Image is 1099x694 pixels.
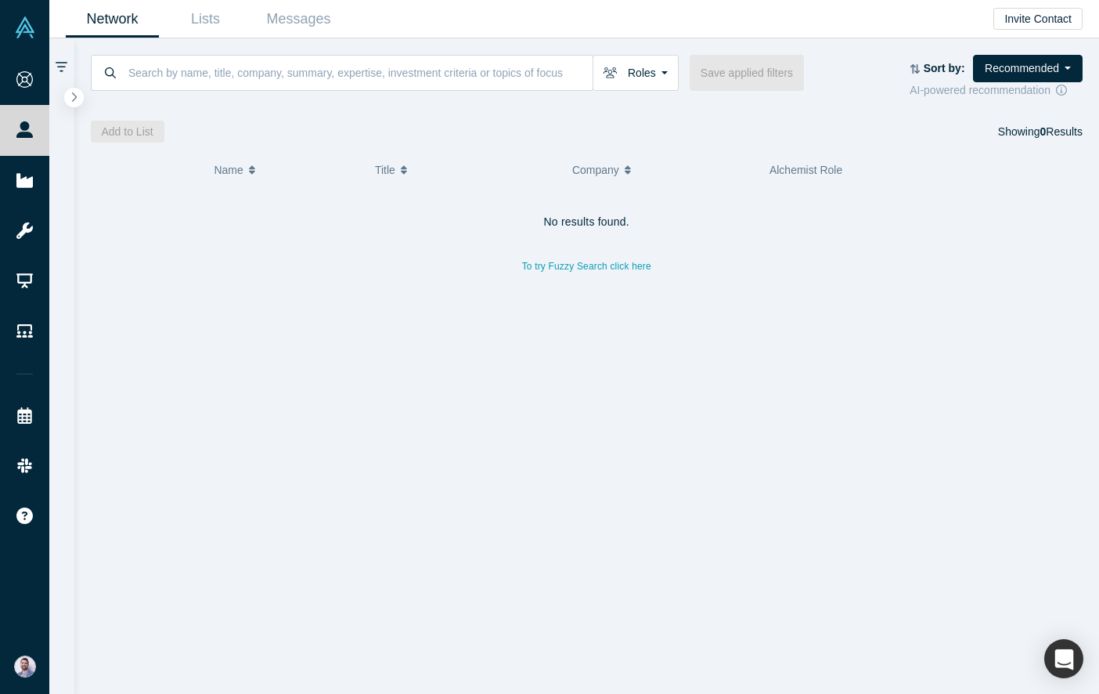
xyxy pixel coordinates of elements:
[214,154,243,186] span: Name
[127,54,593,91] input: Search by name, title, company, summary, expertise, investment criteria or topics of focus
[593,55,679,91] button: Roles
[14,656,36,678] img: Sam Jadali's Account
[572,154,619,186] span: Company
[993,8,1083,30] button: Invite Contact
[998,121,1083,143] div: Showing
[252,1,345,38] a: Messages
[159,1,252,38] a: Lists
[91,215,1083,229] h4: No results found.
[769,164,842,176] span: Alchemist Role
[91,121,164,143] button: Add to List
[375,154,556,186] button: Title
[1040,125,1083,138] span: Results
[572,154,753,186] button: Company
[511,256,662,277] button: To try Fuzzy Search click here
[14,16,36,38] img: Alchemist Vault Logo
[1040,125,1047,138] strong: 0
[973,55,1083,82] button: Recommended
[66,1,159,38] a: Network
[910,82,1083,99] div: AI-powered recommendation
[924,62,965,74] strong: Sort by:
[214,154,359,186] button: Name
[375,154,395,186] span: Title
[690,55,804,91] button: Save applied filters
